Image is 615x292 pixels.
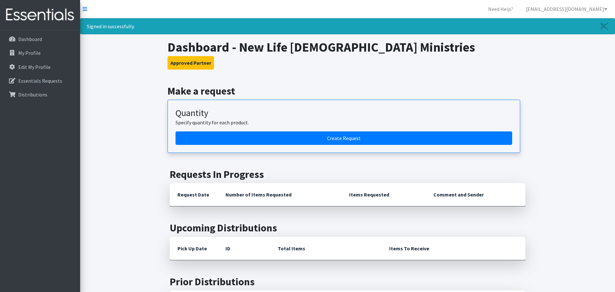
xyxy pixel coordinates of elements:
[170,276,525,288] h2: Prior Distributions
[218,183,341,206] th: Number of Items Requested
[3,61,78,73] a: Edit My Profile
[594,19,615,34] a: Close
[170,237,218,260] th: Pick Up Date
[176,108,512,119] h3: Quantity
[170,183,218,206] th: Request Date
[218,237,270,260] th: ID
[521,3,612,15] a: [EMAIL_ADDRESS][DOMAIN_NAME]
[426,183,525,206] th: Comment and Sender
[3,88,78,101] a: Distributions
[18,36,42,42] p: Dashboard
[80,18,615,34] div: Signed in successfully.
[3,46,78,59] a: My Profile
[170,222,525,234] h2: Upcoming Distributions
[168,39,528,55] h1: Dashboard - New Life [DEMOGRAPHIC_DATA] Ministries
[170,168,525,180] h2: Requests In Progress
[18,64,51,70] p: Edit My Profile
[18,91,47,98] p: Distributions
[381,237,525,260] th: Items To Receive
[176,131,512,145] a: Create a request by quantity
[483,3,518,15] a: Need Help?
[168,56,214,70] button: Approved Partner
[3,74,78,87] a: Essentials Requests
[3,33,78,46] a: Dashboard
[270,237,381,260] th: Total Items
[168,85,528,97] h2: Make a request
[18,78,62,84] p: Essentials Requests
[341,183,426,206] th: Items Requested
[18,50,41,56] p: My Profile
[176,119,512,126] p: Specify quantity for each product.
[3,4,78,26] img: HumanEssentials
